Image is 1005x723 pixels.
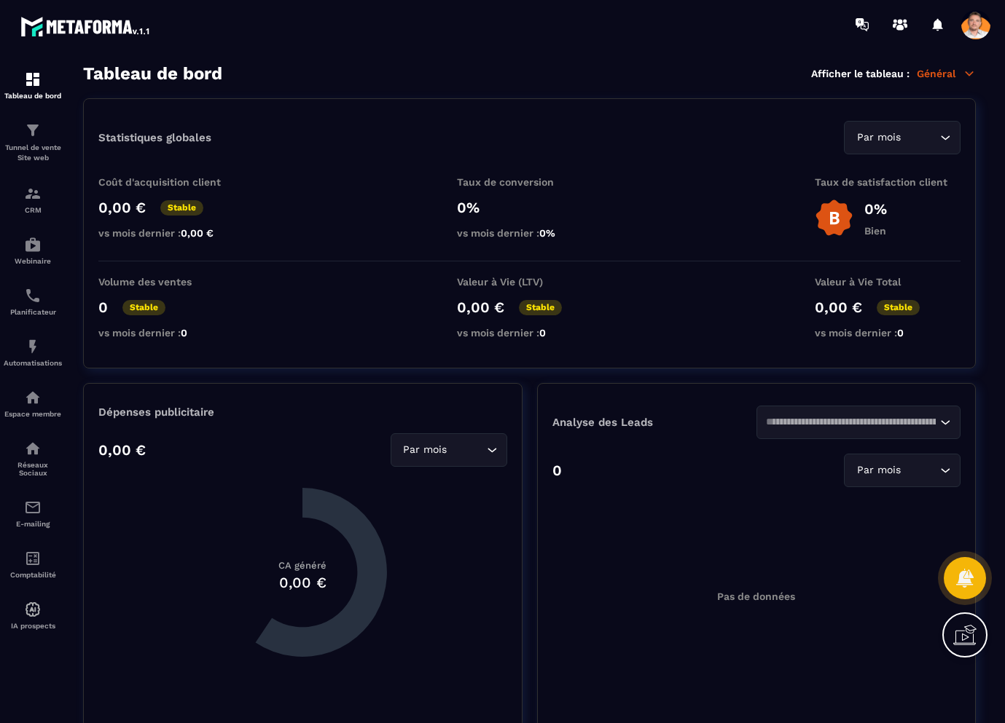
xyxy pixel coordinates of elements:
p: vs mois dernier : [457,227,603,239]
div: Search for option [844,121,961,154]
a: emailemailE-mailing [4,488,62,539]
span: 0 [539,327,546,339]
span: Par mois [853,130,904,146]
p: vs mois dernier : [98,227,244,239]
p: vs mois dernier : [457,327,603,339]
a: automationsautomationsWebinaire [4,225,62,276]
span: 0,00 € [181,227,214,239]
p: Général [917,67,976,80]
p: Pas de données [717,590,795,602]
p: Taux de satisfaction client [815,176,961,188]
p: Planificateur [4,308,62,316]
p: 0 [98,299,108,316]
img: automations [24,236,42,253]
p: vs mois dernier : [815,327,961,339]
p: Tunnel de vente Site web [4,143,62,163]
span: Par mois [853,462,904,478]
input: Search for option [450,442,483,458]
img: logo [20,13,152,39]
div: Search for option [391,433,507,467]
a: formationformationTunnel de vente Site web [4,111,62,174]
p: Comptabilité [4,571,62,579]
span: 0 [181,327,187,339]
p: Réseaux Sociaux [4,461,62,477]
p: Valeur à Vie Total [815,276,961,288]
input: Search for option [904,462,936,478]
p: Analyse des Leads [552,416,756,429]
img: formation [24,122,42,139]
a: formationformationCRM [4,174,62,225]
p: Tableau de bord [4,92,62,100]
p: E-mailing [4,520,62,528]
a: social-networksocial-networkRéseaux Sociaux [4,429,62,488]
img: social-network [24,440,42,457]
img: formation [24,185,42,202]
p: IA prospects [4,622,62,630]
a: automationsautomationsEspace membre [4,378,62,429]
a: automationsautomationsAutomatisations [4,327,62,378]
p: 0% [457,199,603,216]
img: scheduler [24,287,42,304]
h3: Tableau de bord [83,63,222,84]
a: schedulerschedulerPlanificateur [4,276,62,327]
p: Webinaire [4,257,62,265]
p: Stable [519,300,562,315]
span: Par mois [400,442,450,458]
img: automations [24,389,42,406]
p: 0,00 € [457,299,504,316]
p: 0,00 € [98,199,146,216]
img: formation [24,71,42,88]
p: Stable [122,300,165,315]
p: Statistiques globales [98,131,211,144]
img: automations [24,601,42,618]
p: 0 [552,462,562,479]
span: 0 [897,327,904,339]
p: Dépenses publicitaire [98,406,507,419]
p: Stable [877,300,920,315]
input: Search for option [766,414,936,430]
p: 0,00 € [98,441,146,459]
p: Coût d'acquisition client [98,176,244,188]
p: Automatisations [4,359,62,367]
p: Stable [160,200,203,216]
p: Espace membre [4,410,62,418]
a: accountantaccountantComptabilité [4,539,62,590]
p: Volume des ventes [98,276,244,288]
p: 0% [864,200,887,218]
span: 0% [539,227,555,239]
a: formationformationTableau de bord [4,60,62,111]
p: Afficher le tableau : [811,68,910,79]
img: email [24,499,42,516]
img: automations [24,338,42,355]
p: Bien [864,225,887,237]
p: Valeur à Vie (LTV) [457,276,603,288]
img: accountant [24,550,42,567]
p: Taux de conversion [457,176,603,188]
img: b-badge-o.b3b20ee6.svg [815,199,853,237]
p: 0,00 € [815,299,862,316]
p: CRM [4,206,62,214]
input: Search for option [904,130,936,146]
div: Search for option [756,406,961,439]
div: Search for option [844,454,961,487]
p: vs mois dernier : [98,327,244,339]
